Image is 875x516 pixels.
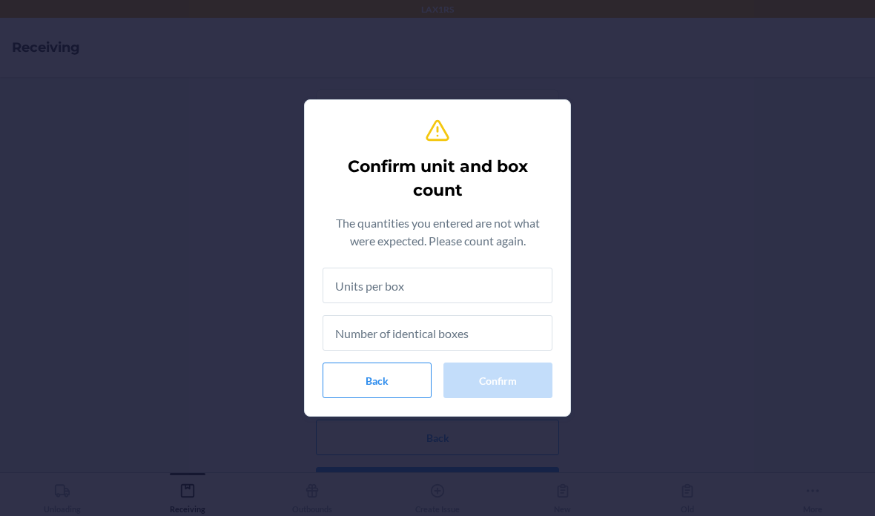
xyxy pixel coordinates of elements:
[323,214,552,250] p: The quantities you entered are not what were expected. Please count again.
[323,363,432,398] button: Back
[323,315,552,351] input: Number of identical boxes
[328,155,547,202] h2: Confirm unit and box count
[323,268,552,303] input: Units per box
[443,363,552,398] button: Confirm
